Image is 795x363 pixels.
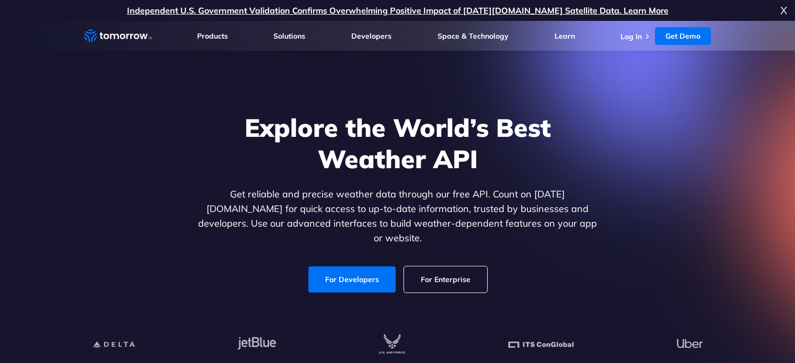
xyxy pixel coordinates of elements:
a: Developers [351,31,391,41]
a: Get Demo [655,27,711,45]
a: Products [197,31,228,41]
a: For Developers [308,266,396,292]
a: For Enterprise [404,266,487,292]
h1: Explore the World’s Best Weather API [196,112,600,174]
a: Solutions [273,31,305,41]
a: Independent U.S. Government Validation Confirms Overwhelming Positive Impact of [DATE][DOMAIN_NAM... [127,5,669,16]
a: Home link [84,28,152,44]
a: Log In [620,32,642,41]
p: Get reliable and precise weather data through our free API. Count on [DATE][DOMAIN_NAME] for quic... [196,187,600,245]
a: Space & Technology [437,31,509,41]
a: Learn [555,31,575,41]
